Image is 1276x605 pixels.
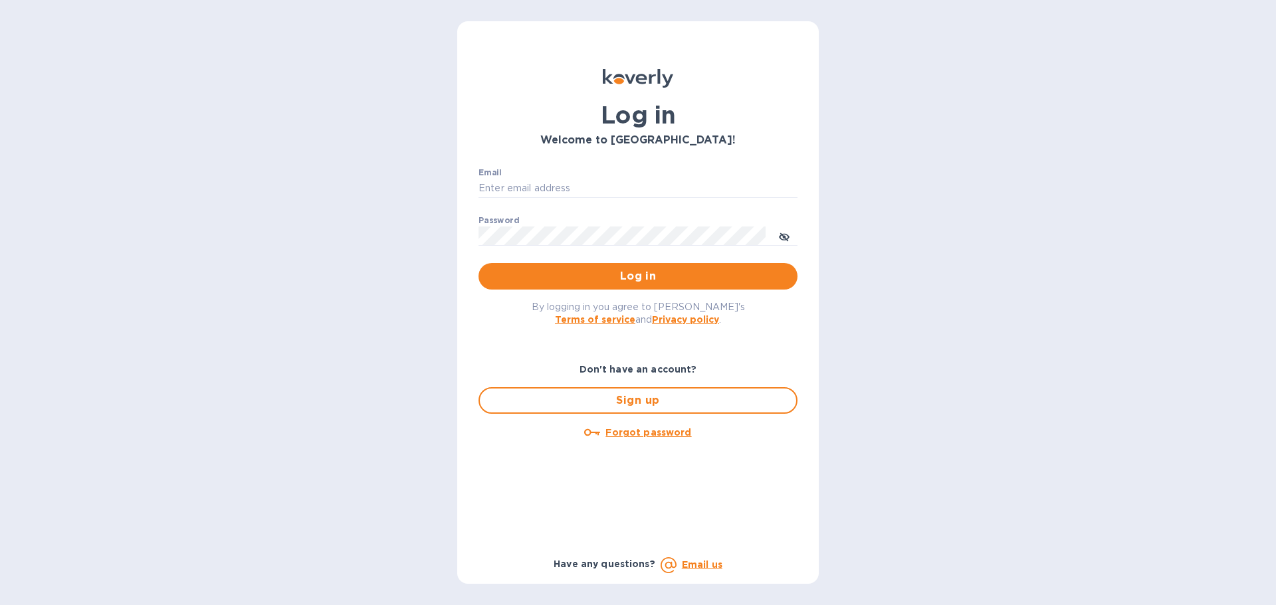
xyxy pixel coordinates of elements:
[478,263,797,290] button: Log in
[532,302,745,325] span: By logging in you agree to [PERSON_NAME]'s and .
[478,216,519,224] label: Password
[478,101,797,129] h1: Log in
[490,392,786,408] span: Sign up
[478,387,797,414] button: Sign up
[489,268,787,284] span: Log in
[603,69,673,88] img: Koverly
[554,559,655,569] b: Have any questions?
[478,179,797,199] input: Enter email address
[478,134,797,147] h3: Welcome to [GEOGRAPHIC_DATA]!
[555,314,635,325] a: Terms of service
[682,559,722,570] a: Email us
[580,364,697,375] b: Don't have an account?
[771,222,797,249] button: toggle password visibility
[605,427,691,438] u: Forgot password
[478,169,502,177] label: Email
[652,314,719,325] a: Privacy policy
